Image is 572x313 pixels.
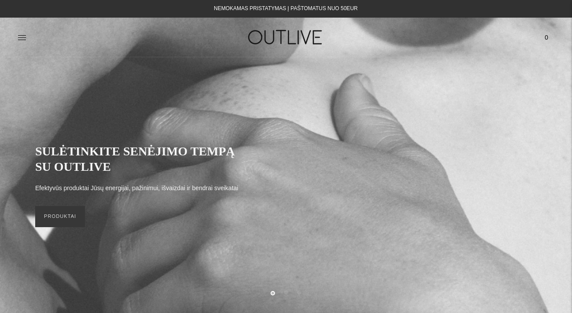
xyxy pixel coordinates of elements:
[35,144,246,174] h2: SULĖTINKITE SENĖJIMO TEMPĄ SU OUTLIVE
[540,31,553,44] span: 0
[35,183,238,194] p: Efektyvūs produktai Jūsų energijai, pažinimui, išvaizdai ir bendrai sveikatai
[231,22,341,52] img: OUTLIVE
[214,4,358,14] div: NEMOKAMAS PRISTATYMAS Į PAŠTOMATUS NUO 50EUR
[35,206,85,227] a: PRODUKTAI
[539,28,554,47] a: 0
[271,291,275,295] button: Move carousel to slide 1
[284,290,288,295] button: Move carousel to slide 2
[297,290,301,295] button: Move carousel to slide 3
